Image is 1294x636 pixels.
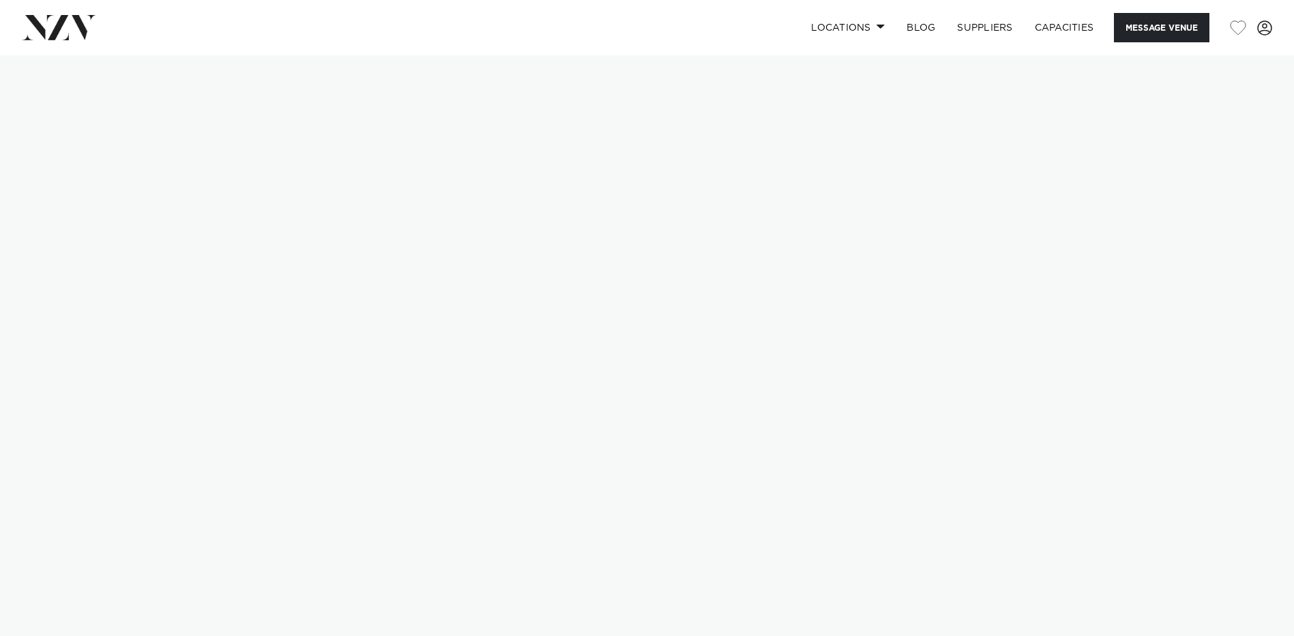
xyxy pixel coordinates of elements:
button: Message Venue [1114,13,1209,42]
img: nzv-logo.png [22,15,96,40]
a: SUPPLIERS [946,13,1023,42]
a: BLOG [896,13,946,42]
a: Capacities [1024,13,1105,42]
a: Locations [800,13,896,42]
